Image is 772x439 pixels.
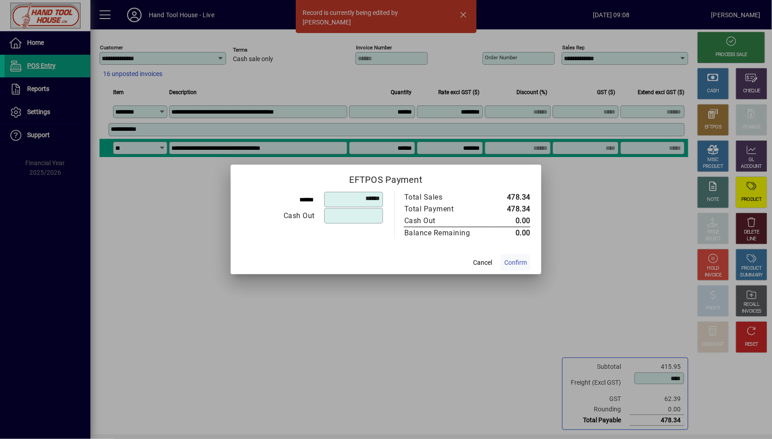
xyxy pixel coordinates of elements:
[473,258,492,267] span: Cancel
[501,254,530,271] button: Confirm
[404,228,480,239] div: Balance Remaining
[404,191,489,203] td: Total Sales
[404,215,480,226] div: Cash Out
[468,254,497,271] button: Cancel
[504,258,527,267] span: Confirm
[489,203,530,215] td: 478.34
[489,191,530,203] td: 478.34
[489,227,530,239] td: 0.00
[231,165,541,191] h2: EFTPOS Payment
[489,215,530,227] td: 0.00
[242,210,315,221] div: Cash Out
[404,203,489,215] td: Total Payment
